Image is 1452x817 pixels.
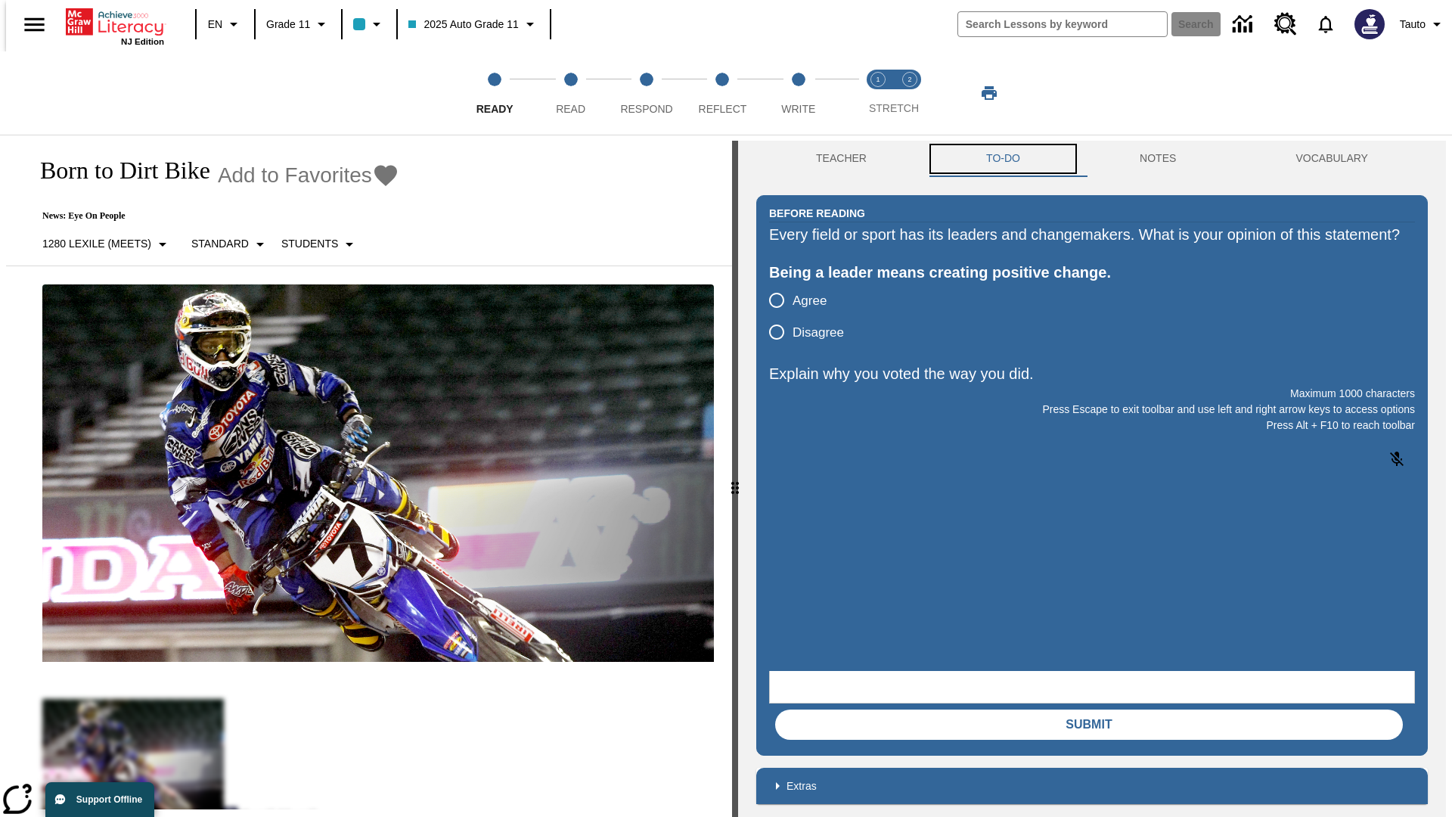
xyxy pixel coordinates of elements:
[36,231,178,258] button: Select Lexile, 1280 Lexile (Meets)
[218,162,399,188] button: Add to Favorites - Born to Dirt Bike
[76,794,142,805] span: Support Offline
[191,236,249,252] p: Standard
[769,362,1415,386] p: Explain why you voted the way you did.
[526,51,614,135] button: Read step 2 of 5
[907,76,911,83] text: 2
[888,51,932,135] button: Stretch Respond step 2 of 2
[281,236,338,252] p: Students
[699,103,747,115] span: Reflect
[769,418,1415,433] p: Press Alt + F10 to reach toolbar
[556,103,585,115] span: Read
[402,11,544,38] button: Class: 2025 Auto Grade 11, Select your class
[756,141,1428,177] div: Instructional Panel Tabs
[260,11,337,38] button: Grade: Grade 11, Select a grade
[347,11,392,38] button: Class color is light blue. Change class color
[24,157,210,185] h1: Born to Dirt Bike
[769,402,1415,418] p: Press Escape to exit toolbar and use left and right arrow keys to access options
[781,103,815,115] span: Write
[1080,141,1236,177] button: NOTES
[1354,9,1385,39] img: Avatar
[6,12,221,26] body: Explain why you voted the way you did. Maximum 1000 characters Press Alt + F10 to reach toolbar P...
[408,17,518,33] span: 2025 Auto Grade 11
[275,231,365,258] button: Select Student
[1345,5,1394,44] button: Select a new avatar
[755,51,842,135] button: Write step 5 of 5
[42,236,151,252] p: 1280 Lexile (Meets)
[476,103,513,115] span: Ready
[66,5,164,46] div: Home
[775,710,1403,740] button: Submit
[1394,11,1452,38] button: Profile/Settings
[1236,141,1428,177] button: VOCABULARY
[793,291,827,311] span: Agree
[1224,4,1265,45] a: Data Center
[185,231,275,258] button: Scaffolds, Standard
[756,768,1428,804] div: Extras
[738,141,1446,817] div: activity
[786,778,817,794] p: Extras
[201,11,250,38] button: Language: EN, Select a language
[121,37,164,46] span: NJ Edition
[45,782,154,817] button: Support Offline
[926,141,1080,177] button: TO-DO
[769,284,856,348] div: poll
[769,205,865,222] h2: Before Reading
[869,102,919,114] span: STRETCH
[208,17,222,33] span: EN
[958,12,1167,36] input: search field
[24,210,399,222] p: News: Eye On People
[769,222,1415,247] div: Every field or sport has its leaders and changemakers. What is your opinion of this statement?
[876,76,880,83] text: 1
[965,79,1013,107] button: Print
[1379,441,1415,477] button: Click to activate and allow voice recognition
[12,2,57,47] button: Open side menu
[6,141,732,809] div: reading
[678,51,766,135] button: Reflect step 4 of 5
[266,17,310,33] span: Grade 11
[769,386,1415,402] p: Maximum 1000 characters
[793,323,844,343] span: Disagree
[620,103,672,115] span: Respond
[603,51,690,135] button: Respond step 3 of 5
[42,284,714,663] img: Motocross racer James Stewart flies through the air on his dirt bike.
[769,260,1415,284] div: Being a leader means creating positive change.
[1400,17,1426,33] span: Tauto
[1265,4,1306,45] a: Resource Center, Will open in new tab
[732,141,738,817] div: Press Enter or Spacebar and then press right and left arrow keys to move the slider
[218,163,372,188] span: Add to Favorites
[756,141,926,177] button: Teacher
[451,51,538,135] button: Ready step 1 of 5
[856,51,900,135] button: Stretch Read step 1 of 2
[1306,5,1345,44] a: Notifications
